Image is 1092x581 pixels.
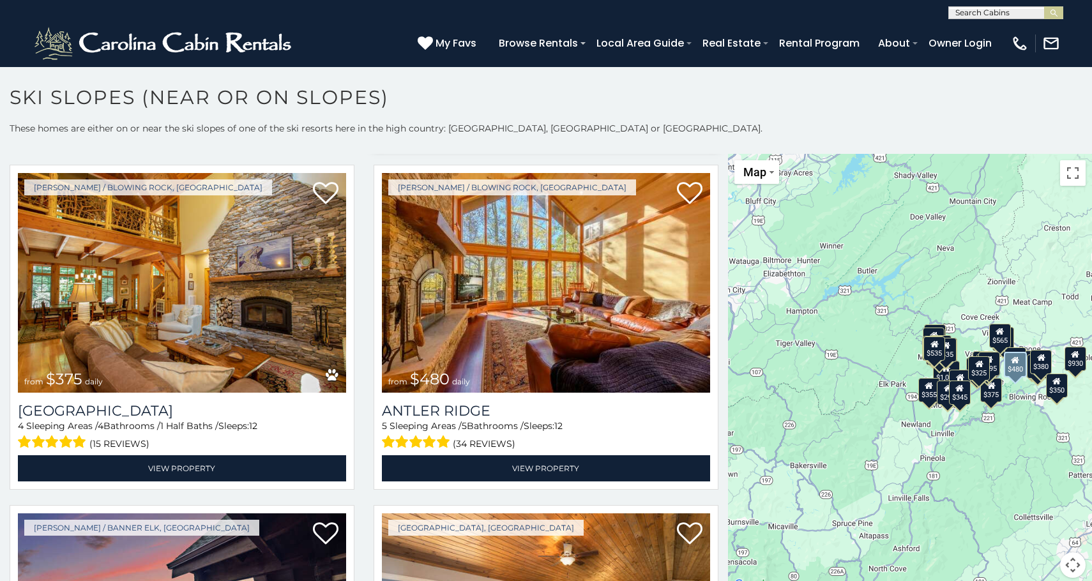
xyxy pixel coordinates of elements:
span: 5 [462,420,467,432]
div: $435 [935,338,957,362]
div: $565 [989,324,1011,348]
a: My Favs [418,35,480,52]
div: $349 [992,327,1014,351]
span: (15 reviews) [89,435,149,452]
a: Mountain Song Lodge from $375 daily [18,173,346,393]
button: Toggle fullscreen view [1060,160,1086,186]
span: from [388,377,407,386]
a: [PERSON_NAME] / Blowing Rock, [GEOGRAPHIC_DATA] [24,179,272,195]
div: $375 [980,378,1002,402]
a: Real Estate [696,32,767,54]
a: Antler Ridge [382,402,710,419]
span: 12 [249,420,257,432]
a: Add to favorites [313,181,338,207]
div: $395 [978,352,1000,376]
a: [GEOGRAPHIC_DATA], [GEOGRAPHIC_DATA] [388,520,584,536]
a: About [872,32,916,54]
div: $1,095 [933,361,960,385]
button: Map camera controls [1060,552,1086,578]
a: View Property [18,455,346,481]
a: Antler Ridge from $480 daily [382,173,710,393]
h3: Mountain Song Lodge [18,402,346,419]
div: $355 [918,378,940,402]
div: $695 [1027,354,1049,379]
a: View Property [382,455,710,481]
img: Antler Ridge [382,173,710,393]
span: daily [85,377,103,386]
img: mail-regular-white.png [1042,34,1060,52]
a: Add to favorites [677,521,702,548]
img: phone-regular-white.png [1011,34,1029,52]
span: daily [452,377,470,386]
div: $395 [922,336,944,361]
span: 12 [554,420,563,432]
span: 4 [18,420,24,432]
a: Owner Login [922,32,998,54]
span: $480 [410,370,450,388]
div: $930 [1065,347,1086,371]
span: $375 [46,370,82,388]
div: Sleeping Areas / Bathrooms / Sleeps: [18,419,346,452]
a: Local Area Guide [590,32,690,54]
span: Map [743,165,766,179]
div: $325 [924,324,946,349]
img: Mountain Song Lodge [18,173,346,393]
span: 4 [98,420,103,432]
span: 1 Half Baths / [160,420,218,432]
span: from [24,377,43,386]
a: [GEOGRAPHIC_DATA] [18,402,346,419]
span: (34 reviews) [453,435,515,452]
div: $290 [937,381,959,405]
span: My Favs [436,35,476,51]
div: $375 [949,370,971,394]
div: $350 [1046,373,1068,398]
div: Sleeping Areas / Bathrooms / Sleeps: [382,419,710,452]
a: Add to favorites [677,181,702,207]
img: White-1-2.png [32,24,297,63]
div: $345 [949,381,971,405]
a: Rental Program [773,32,866,54]
button: Change map style [734,160,779,184]
a: [PERSON_NAME] / Blowing Rock, [GEOGRAPHIC_DATA] [388,179,636,195]
a: Add to favorites [313,521,338,548]
div: $480 [1003,352,1026,377]
div: $395 [1005,347,1026,372]
div: $380 [1030,350,1052,374]
div: $325 [968,356,990,381]
div: $230 [930,335,952,359]
a: Browse Rentals [492,32,584,54]
div: $430 [936,338,957,362]
div: $535 [923,336,945,361]
div: $310 [923,328,944,352]
div: $300 [923,336,944,360]
a: [PERSON_NAME] / Banner Elk, [GEOGRAPHIC_DATA] [24,520,259,536]
span: 5 [382,420,387,432]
